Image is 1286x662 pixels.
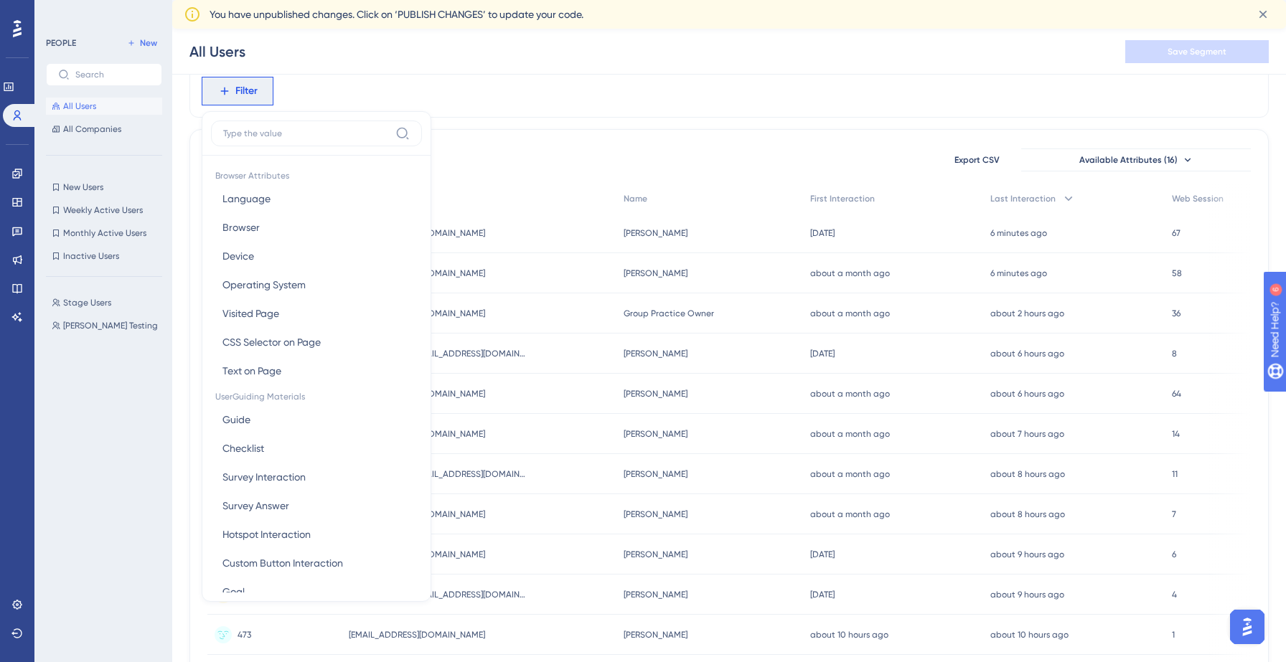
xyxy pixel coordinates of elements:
span: 14 [1172,428,1180,440]
span: New Users [63,181,103,193]
div: 6 [100,7,104,19]
span: Checklist [222,440,264,457]
span: [PERSON_NAME][EMAIL_ADDRESS][DOMAIN_NAME] [349,589,528,600]
span: Last Interaction [990,193,1056,204]
span: [PERSON_NAME] Testing [63,320,158,331]
time: 6 minutes ago [990,268,1047,278]
button: Device [211,242,422,270]
button: Checklist [211,434,422,463]
span: Operating System [222,276,306,293]
button: Monthly Active Users [46,224,162,242]
span: Goal [222,583,245,600]
span: 1 [1172,629,1175,640]
button: All Users [46,98,162,115]
time: about a month ago [810,469,890,479]
span: Weekly Active Users [63,204,143,216]
time: about 6 hours ago [990,349,1064,359]
time: about 10 hours ago [810,630,888,640]
span: 8 [1172,348,1177,359]
span: Save Segment [1168,46,1226,57]
span: Browser Attributes [211,164,422,184]
button: Browser [211,213,422,242]
span: Need Help? [34,4,90,21]
span: [PERSON_NAME] [624,629,687,640]
span: Custom Button Interaction [222,554,343,572]
span: New [140,37,157,49]
button: Text on Page [211,356,422,385]
span: Device [222,247,254,265]
input: Search [75,70,150,80]
span: [PERSON_NAME] [624,428,687,440]
span: [PERSON_NAME] [624,589,687,600]
span: [PERSON_NAME] [624,549,687,560]
button: All Companies [46,120,162,138]
span: You have unpublished changes. Click on ‘PUBLISH CHANGES’ to update your code. [210,6,583,23]
time: [DATE] [810,349,835,359]
span: First Interaction [810,193,875,204]
button: CSS Selector on Page [211,328,422,356]
time: about 6 hours ago [990,389,1064,399]
button: Weekly Active Users [46,202,162,219]
span: Inactive Users [63,250,119,262]
span: [PERSON_NAME] [624,348,687,359]
span: Browser [222,219,260,236]
button: Survey Answer [211,491,422,520]
button: Save Segment [1125,40,1269,63]
span: Survey Interaction [222,468,306,486]
button: Survey Interaction [211,463,422,491]
span: 4 [1172,589,1177,600]
span: Stage Users [63,297,111,308]
time: about a month ago [810,308,890,318]
div: All Users [189,42,245,62]
time: about 2 hours ago [990,308,1064,318]
span: 7 [1172,509,1176,520]
span: 36 [1172,308,1181,319]
span: Text on Page [222,362,281,379]
button: Filter [202,77,273,105]
span: All Users [63,100,96,112]
span: Available Attributes (16) [1079,154,1178,166]
span: 6 [1172,549,1176,560]
time: about 9 hours ago [990,590,1064,600]
span: Group Practice Owner [624,308,714,319]
time: about a month ago [810,429,890,439]
time: about a month ago [810,268,890,278]
div: PEOPLE [46,37,76,49]
span: 64 [1172,388,1181,399]
button: Guide [211,405,422,434]
time: about 8 hours ago [990,469,1065,479]
time: [DATE] [810,228,835,238]
iframe: UserGuiding AI Assistant Launcher [1226,605,1269,648]
span: Visited Page [222,305,279,322]
span: [PERSON_NAME] [624,509,687,520]
button: New [122,34,162,52]
time: about 10 hours ago [990,630,1069,640]
button: [PERSON_NAME] Testing [46,317,171,334]
time: 6 minutes ago [990,228,1047,238]
span: Filter [235,82,258,100]
button: Custom Button Interaction [211,549,422,577]
span: Name [624,193,647,204]
span: Hotspot Interaction [222,526,311,543]
span: 58 [1172,268,1182,279]
span: [PERSON_NAME] [624,268,687,279]
span: Web Session [1172,193,1224,204]
span: All Companies [63,123,121,135]
span: 67 [1172,227,1181,239]
span: 473 [238,629,251,640]
span: 11 [1172,468,1178,480]
span: Language [222,190,271,207]
button: New Users [46,179,162,196]
span: CSS Selector on Page [222,334,321,351]
input: Type the value [223,128,390,139]
button: Available Attributes (16) [1021,148,1251,171]
time: about 8 hours ago [990,509,1065,519]
span: [EMAIL_ADDRESS][DOMAIN_NAME] [349,629,485,640]
button: Goal [211,577,422,606]
span: [PERSON_NAME][EMAIL_ADDRESS][DOMAIN_NAME] [349,468,528,480]
span: [PERSON_NAME][EMAIL_ADDRESS][DOMAIN_NAME] [349,348,528,359]
span: Export CSV [954,154,1000,166]
button: Operating System [211,270,422,299]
